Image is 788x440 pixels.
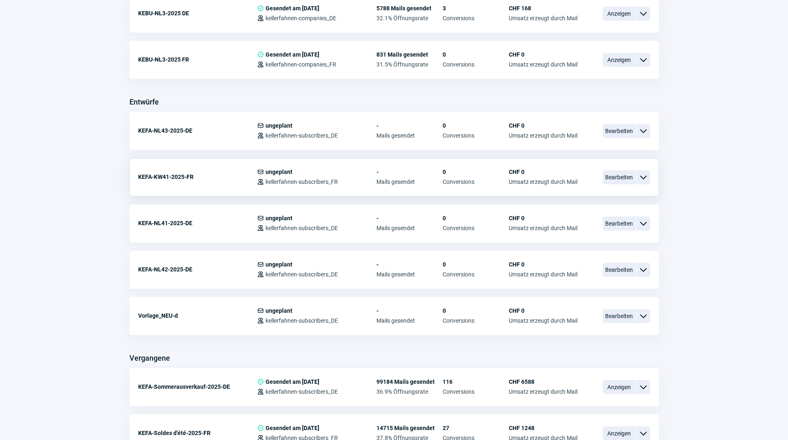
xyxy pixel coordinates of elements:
[376,388,443,395] span: 36.9% Öffnungsrate
[266,122,292,129] span: ungeplant
[509,271,577,278] span: Umsatz erzeugt durch Mail
[266,178,338,185] span: kellerfahnen-subscribers_FR
[376,51,443,58] span: 831 Mails gesendet
[443,388,509,395] span: Conversions
[509,122,577,129] span: CHF 0
[376,215,443,221] span: -
[443,51,509,58] span: 0
[603,7,636,21] span: Anzeigen
[376,61,443,68] span: 31.5% Öffnungsrate
[266,225,338,231] span: kellerfahnen-subscribers_DE
[443,317,509,324] span: Conversions
[443,122,509,129] span: 0
[266,169,292,175] span: ungeplant
[509,425,577,431] span: CHF 1248
[443,261,509,268] span: 0
[376,225,443,231] span: Mails gesendet
[509,388,577,395] span: Umsatz erzeugt durch Mail
[443,425,509,431] span: 27
[266,388,338,395] span: kellerfahnen-subscribers_DE
[509,317,577,324] span: Umsatz erzeugt durch Mail
[376,317,443,324] span: Mails gesendet
[266,132,338,139] span: kellerfahnen-subscribers_DE
[509,132,577,139] span: Umsatz erzeugt durch Mail
[376,378,443,385] span: 99184 Mails gesendet
[129,352,170,365] h3: Vergangene
[443,215,509,221] span: 0
[376,261,443,268] span: -
[443,5,509,12] span: 3
[266,307,292,314] span: ungeplant
[509,261,577,268] span: CHF 0
[266,51,319,58] span: Gesendet am [DATE]
[266,271,338,278] span: kellerfahnen-subscribers_DE
[138,378,257,395] div: KEFA-Sommerausverkauf-2025-DE
[603,124,636,138] span: Bearbeiten
[266,15,336,21] span: kellerfahnen-companies_DE
[509,5,577,12] span: CHF 168
[443,307,509,314] span: 0
[138,307,257,324] div: Vorlage_NEU-d
[376,307,443,314] span: -
[443,169,509,175] span: 0
[376,169,443,175] span: -
[443,132,509,139] span: Conversions
[603,380,636,394] span: Anzeigen
[603,216,636,231] span: Bearbeiten
[509,178,577,185] span: Umsatz erzeugt durch Mail
[138,5,257,21] div: KEBU-NL3-2025 DE
[376,178,443,185] span: Mails gesendet
[443,178,509,185] span: Conversions
[138,261,257,278] div: KEFA-NL42-2025-DE
[266,215,292,221] span: ungeplant
[509,15,577,21] span: Umsatz erzeugt durch Mail
[509,215,577,221] span: CHF 0
[509,225,577,231] span: Umsatz erzeugt durch Mail
[138,51,257,68] div: KEBU-NL3-2025 FR
[509,307,577,314] span: CHF 0
[376,122,443,129] span: -
[129,95,159,109] h3: Entwürfe
[509,169,577,175] span: CHF 0
[138,169,257,185] div: KEFA-KW41-2025-FR
[376,15,443,21] span: 32.1% Öffnungsrate
[603,263,636,277] span: Bearbeiten
[266,61,336,68] span: kellerfahnen-companies_FR
[603,309,636,323] span: Bearbeiten
[376,5,443,12] span: 5788 Mails gesendet
[443,61,509,68] span: Conversions
[266,425,319,431] span: Gesendet am [DATE]
[266,5,319,12] span: Gesendet am [DATE]
[509,378,577,385] span: CHF 6588
[603,170,636,184] span: Bearbeiten
[376,425,443,431] span: 14715 Mails gesendet
[376,271,443,278] span: Mails gesendet
[138,122,257,139] div: KEFA-NL43-2025-DE
[443,225,509,231] span: Conversions
[266,378,319,385] span: Gesendet am [DATE]
[443,378,509,385] span: 116
[266,317,338,324] span: kellerfahnen-subscribers_DE
[376,132,443,139] span: Mails gesendet
[266,261,292,268] span: ungeplant
[509,51,577,58] span: CHF 0
[443,271,509,278] span: Conversions
[603,53,636,67] span: Anzeigen
[509,61,577,68] span: Umsatz erzeugt durch Mail
[443,15,509,21] span: Conversions
[138,215,257,231] div: KEFA-NL41-2025-DE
